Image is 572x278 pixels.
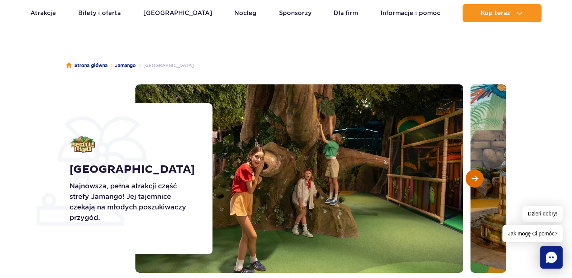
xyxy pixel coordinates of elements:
div: Chat [540,246,563,269]
span: Jak mogę Ci pomóc? [502,225,563,242]
button: Kup teraz [463,4,542,22]
a: Bilety i oferta [78,4,121,22]
a: Dla firm [334,4,358,22]
a: Jamango [115,62,136,69]
p: Najnowsza, pełna atrakcji część strefy Jamango! Jej tajemnice czekają na młodych poszukiwaczy prz... [70,181,196,223]
a: [GEOGRAPHIC_DATA] [143,4,212,22]
a: Informacje i pomoc [381,4,440,22]
a: Atrakcje [30,4,56,22]
a: Sponsorzy [279,4,311,22]
li: [GEOGRAPHIC_DATA] [136,62,194,69]
span: Dzień dobry! [522,206,563,222]
span: Kup teraz [481,10,510,17]
a: Strona główna [66,62,108,69]
h1: [GEOGRAPHIC_DATA] [70,163,196,176]
button: Następny slajd [466,170,484,188]
a: Nocleg [234,4,256,22]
